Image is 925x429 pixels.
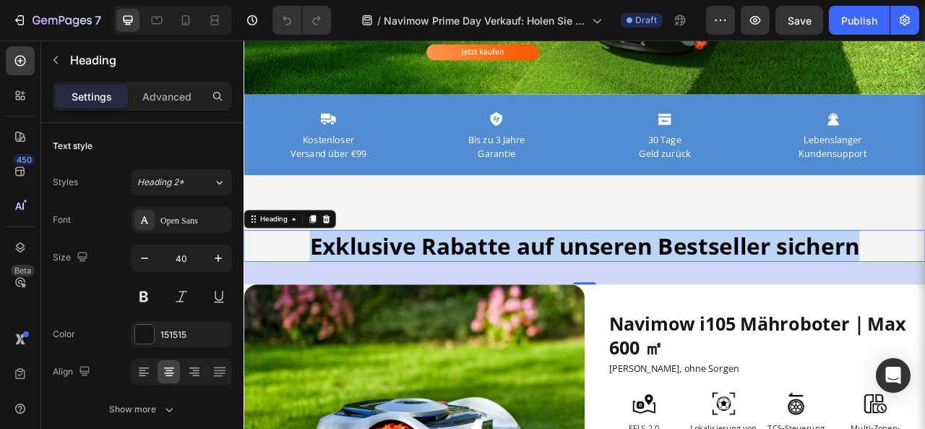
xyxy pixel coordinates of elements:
p: Advanced [142,89,192,104]
div: Text style [53,140,92,153]
p: 30 Tage [429,118,640,135]
p: Bis zu 3 Jahre [215,118,426,135]
p: Geld zurück [429,135,640,153]
img: gempages_549411719949058970-06bed3e2-2ed1-47e0-bde8-e99b1d848768.png [524,89,546,111]
p: Heading [70,51,226,69]
div: Font [53,213,71,226]
span: Draft [635,14,657,27]
p: Garantie [215,135,426,153]
button: Publish [829,6,890,35]
img: gempages_549411719949058970-3d5679ef-c713-4fc6-a77a-95b796953780.png [310,89,332,111]
div: 151515 [160,328,228,341]
div: Align [53,362,93,382]
p: Settings [72,89,112,104]
div: Beta [11,265,35,276]
button: Show more [53,396,232,422]
span: Navimow i105 Mähroboter｜Max 600 ㎡ [465,344,843,406]
div: Undo/Redo [272,6,331,35]
div: Size [53,248,91,268]
div: Heading [18,221,58,234]
span: Navimow Prime Day Verkauf: Holen Sie sich jetzt Ihren Rasenmäher-Roboter [384,13,586,28]
div: Styles [53,176,78,189]
div: Color [53,328,75,341]
div: 450 [14,154,35,166]
span: / [377,13,381,28]
div: Open Intercom Messenger [876,358,911,393]
p: Kundensupport [643,135,854,153]
span: [PERSON_NAME], ohne Sorgen [465,409,630,425]
button: 7 [6,6,108,35]
div: Open Sans [160,214,228,227]
div: Show more [109,402,176,417]
button: Heading 2* [131,169,232,195]
iframe: Design area [244,41,925,429]
strong: Exklusive Rabatte auf unseren Bestseller sichern [84,241,783,281]
p: Lebenslanger [643,118,854,135]
p: 7 [95,12,101,29]
span: Save [788,14,812,27]
span: Heading 2* [137,176,184,189]
div: Publish [841,13,877,28]
button: Save [775,6,823,35]
img: gempages_549411719949058970-c8dad924-477d-4972-8189-a3a4545c56bf.png [739,89,760,111]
